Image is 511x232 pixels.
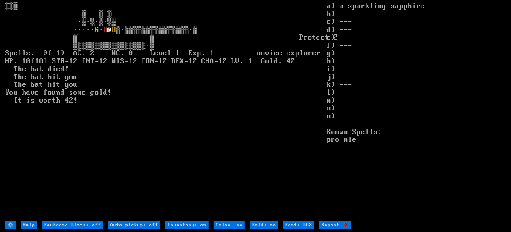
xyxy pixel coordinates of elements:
input: Report 🐞 [319,221,351,229]
font: B [103,26,107,34]
stats: a) a sparkling sapphire b) --- c) --- d) --- e) --- f) --- g) --- h) --- i) --- j) --- k) --- l) ... [327,2,506,220]
input: Inventory: on [165,221,209,229]
input: Help [21,221,37,229]
input: Color: on [214,221,245,229]
font: G [95,26,99,34]
input: Keyboard hints: off [42,221,103,229]
input: ⚙️ [5,221,16,229]
input: Font: DOS [283,221,314,229]
larn: ▒▒▒ ▒···▒·▒ ·▒·▒·▒·▒▒ ····· · ▒·▒▒▒▒▒▒▒▒▒▒▒▒▒▒▒·▒ ▒·················▒ Protect 2 ▒▒▒▒▒▒▒▒▒▒▒▒▒▒▒▒▒... [5,2,327,220]
input: Bold: on [250,221,278,229]
font: B [112,26,116,34]
input: Auto-pickup: off [108,221,160,229]
font: @ [107,26,112,34]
